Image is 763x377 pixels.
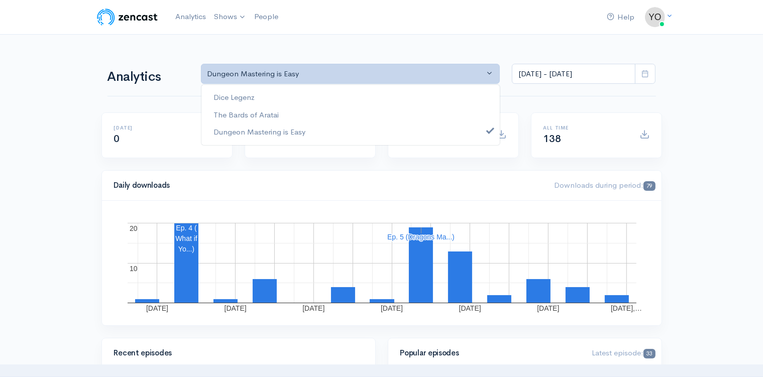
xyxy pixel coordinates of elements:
text: 10 [130,265,138,273]
h1: Analytics [107,70,189,84]
a: Help [603,7,639,28]
text: [DATE] [224,304,246,312]
h4: Recent episodes [114,349,357,357]
text: [DATE],… [611,304,642,312]
text: [DATE] [381,304,403,312]
div: Dungeon Mastering is Easy [207,68,485,80]
text: Yo...) [178,245,194,253]
text: Ep. 5 (Dragons Ma...) [387,233,455,241]
img: ZenCast Logo [95,7,159,27]
text: [DATE] [537,304,559,312]
span: Dungeon Mastering is Easy [213,127,305,138]
a: Shows [210,6,250,28]
span: Latest episode: [592,348,655,357]
span: Dice Legenz [213,92,255,103]
text: [DATE] [302,304,324,312]
img: ... [645,7,665,27]
text: 20 [130,224,138,232]
span: 33 [643,349,655,358]
text: Ep. 4 ( [176,224,197,232]
span: 0 [114,133,120,145]
span: 79 [643,181,655,191]
h4: Popular episodes [400,349,580,357]
span: 138 [543,133,561,145]
text: [DATE] [459,304,481,312]
span: The Bards of Aratai [213,109,279,120]
text: [DATE] [146,304,168,312]
button: Dungeon Mastering is Easy [201,64,500,84]
h6: All time [543,125,627,131]
h4: Daily downloads [114,181,542,190]
a: People [250,6,282,28]
h6: [DATE] [114,125,198,131]
svg: A chart. [114,213,649,313]
a: Analytics [171,6,210,28]
input: analytics date range selector [512,64,635,84]
span: Downloads during period: [554,180,655,190]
